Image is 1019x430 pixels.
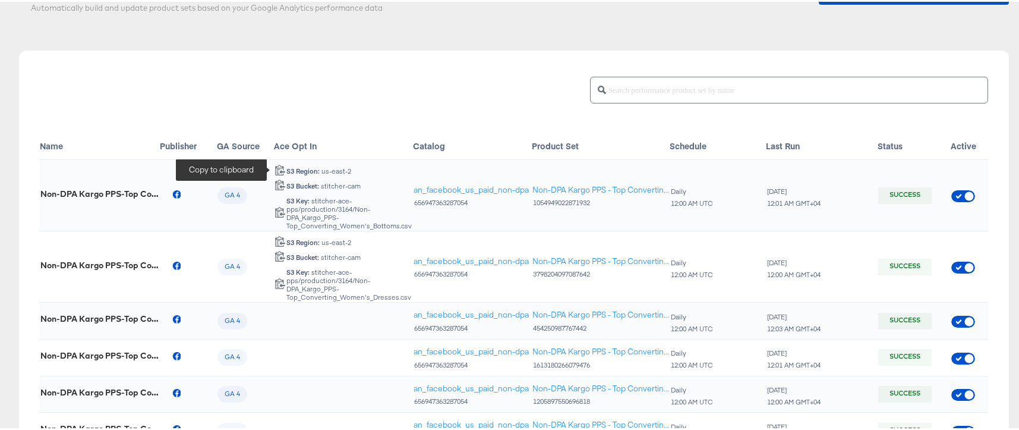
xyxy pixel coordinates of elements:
div: stitcher-cam [286,252,361,260]
div: Daily [670,384,714,393]
div: Non-DPA Kargo PPS-Top Converting Women's Bottoms [40,187,159,197]
a: an_facebook_us_paid_non-dpa [414,381,529,393]
div: Automatically build and update product sets based on your Google Analytics performance data [31,1,383,12]
a: Non-DPA Kargo PPS - Top Converting Decor [532,307,669,319]
div: Daily [670,347,714,356]
div: Success [878,384,932,401]
div: 12:00 AM UTC [670,197,714,206]
input: Search performance product set by name [606,71,988,96]
div: 656947363287054 [414,359,529,368]
a: Non-DPA Kargo PPS - Top Converting Women's Jumpsuits [532,418,669,429]
span: GA 4 [217,315,247,324]
div: 1205897550696818 [532,396,669,404]
div: 656947363287054 [414,396,529,404]
a: an_facebook_us_paid_non-dpa [414,183,529,194]
div: us-east-2 [286,237,352,245]
a: Non-DPA Kargo PPS - Top Converting Women's Bottoms [532,183,669,194]
div: Success [878,186,932,202]
div: Last Run [766,138,878,150]
span: GA 4 [217,260,247,270]
div: [DATE] [766,384,821,393]
div: Publisher [160,138,217,150]
div: 12:00 AM UTC [670,396,714,404]
div: [DATE] [766,186,821,194]
div: Catalog [413,138,532,150]
div: Success [878,311,932,328]
div: 12:00 AM UTC [670,269,714,277]
strong: S3 Region: [286,165,320,174]
a: an_facebook_us_paid_non-dpa [414,307,529,319]
div: 656947363287054 [414,322,529,331]
div: 3798204097087642 [532,268,669,277]
a: an_facebook_us_paid_non-dpa [414,344,529,356]
div: 12:00 AM UTC [670,323,714,331]
div: Non-DPA Kargo PPS-Top Converting Women's Jackets [40,386,159,396]
a: an_facebook_us_paid_non-dpa [414,418,529,429]
span: GA 4 [217,189,247,199]
div: [DATE] [766,257,821,265]
div: 12:00 AM UTC [670,359,714,368]
strong: S3 Key: [286,266,310,275]
div: Success [878,347,932,364]
div: 1054949022871932 [532,197,669,205]
div: [DATE] [766,421,821,429]
div: [DATE] [766,347,821,356]
div: 12:00 AM GMT+04 [766,269,821,277]
div: Daily [670,186,714,194]
div: Status [878,138,951,150]
div: Success [878,257,932,274]
a: an_facebook_us_paid_non-dpa [414,254,529,265]
div: Daily [670,257,714,265]
strong: S3 Key: [286,194,310,203]
div: stitcher-ace-pps/production/3164/Non-DPA_Kargo_PPS-Top_Converting_Women's_Dresses.csv [286,266,412,300]
div: 12:03 AM GMT+04 [766,323,821,331]
div: 656947363287054 [414,197,529,205]
span: GA 4 [217,351,247,360]
a: Non-DPA Kargo PPS - Top Converting Furniture [532,344,669,356]
div: 1613180266079476 [532,359,669,368]
strong: S3 Bucket: [286,180,319,189]
div: stitcher-ace-pps/production/3164/Non-DPA_Kargo_PPS-Top_Converting_Women's_Bottoms.csv [286,195,412,228]
a: Non-DPA Kargo PPS - Top Converting Women's Jackets [532,381,669,393]
div: Daily [670,421,714,429]
div: Name [40,138,160,150]
div: Daily [670,311,714,319]
div: Active [951,138,1012,150]
strong: S3 Region: [286,236,320,245]
div: GA Source [217,138,274,150]
div: us-east-2 [286,165,352,174]
div: Non-DPA Kargo PPS-Top Converting Decor [40,312,159,322]
div: 12:01 AM GMT+04 [766,359,821,368]
div: Non-DPA Kargo PPS-Top Converting Furniture [40,349,159,359]
div: stitcher-cam [286,180,361,189]
div: 656947363287054 [414,268,529,277]
a: Non-DPA Kargo PPS - Top Converting Women's Dresses [532,254,669,265]
div: Schedule [670,138,766,150]
div: Ace Opt In [274,138,413,150]
span: GA 4 [217,388,247,397]
div: 12:01 AM GMT+04 [766,197,821,206]
div: Non-DPA Kargo PPS-Top Converting Women's Dresses [40,259,159,268]
strong: S3 Bucket: [286,251,319,260]
div: Product Set [532,138,670,150]
div: 454250987767442 [532,322,669,331]
div: 12:00 AM GMT+04 [766,396,821,404]
div: [DATE] [766,311,821,319]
